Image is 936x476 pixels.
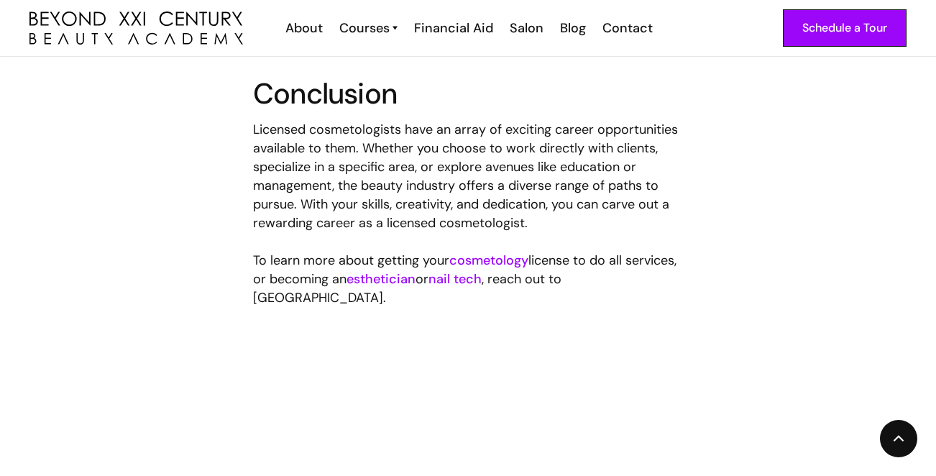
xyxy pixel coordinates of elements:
[29,12,243,45] img: beyond 21st century beauty academy logo
[276,19,330,37] a: About
[551,19,593,37] a: Blog
[802,19,887,37] div: Schedule a Tour
[414,19,493,37] div: Financial Aid
[253,76,683,111] h2: Conclusion
[285,19,323,37] div: About
[510,19,543,37] div: Salon
[500,19,551,37] a: Salon
[29,12,243,45] a: home
[253,363,683,382] p: ‍
[339,19,398,37] a: Courses
[405,19,500,37] a: Financial Aid
[783,9,907,47] a: Schedule a Tour
[347,270,416,288] a: esthetician
[428,270,482,288] a: nail tech
[253,251,683,307] p: To learn more about getting your license to do all services, or becoming an or , reach out to [GE...
[253,120,683,232] p: Licensed cosmetologists have an array of exciting career opportunities available to them. Whether...
[339,19,390,37] div: Courses
[602,19,653,37] div: Contact
[449,252,528,269] a: cosmetology
[560,19,586,37] div: Blog
[593,19,660,37] a: Contact
[253,326,683,344] p: ‍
